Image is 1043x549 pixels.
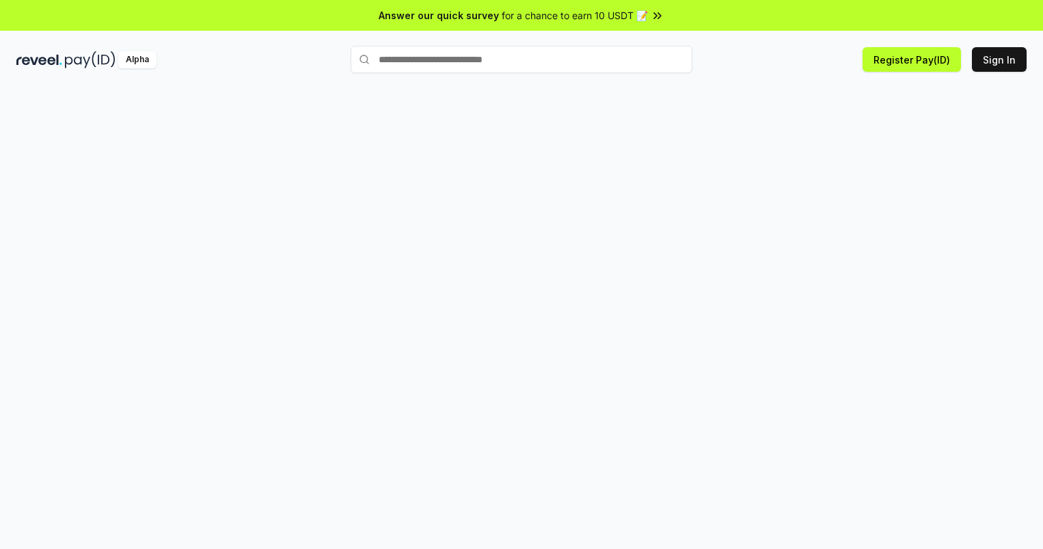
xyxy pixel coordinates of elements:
[863,47,961,72] button: Register Pay(ID)
[972,47,1027,72] button: Sign In
[65,51,116,68] img: pay_id
[16,51,62,68] img: reveel_dark
[118,51,157,68] div: Alpha
[502,8,648,23] span: for a chance to earn 10 USDT 📝
[379,8,499,23] span: Answer our quick survey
